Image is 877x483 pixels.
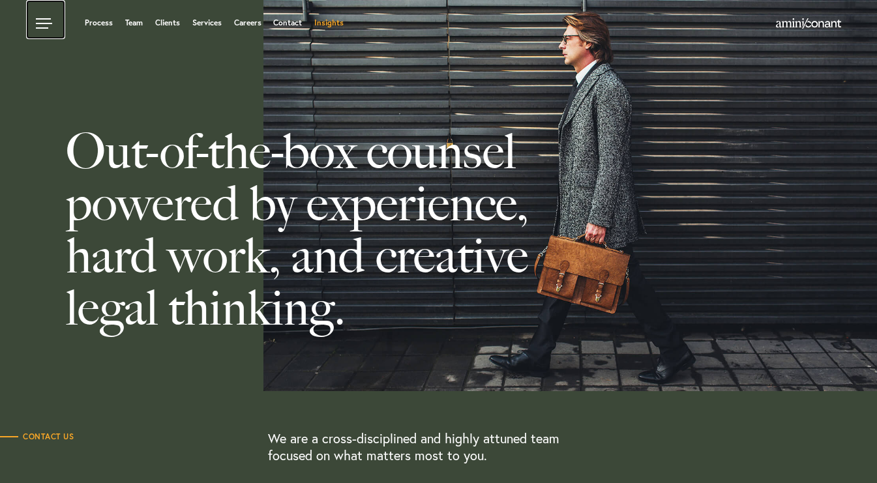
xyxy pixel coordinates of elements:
a: Contact [273,19,302,27]
a: Insights [314,19,344,27]
a: Careers [234,19,261,27]
img: Amini & Conant [776,18,841,29]
p: We are a cross-disciplined and highly attuned team focused on what matters most to you. [268,430,563,464]
a: Clients [155,19,180,27]
a: Team [125,19,143,27]
a: Services [192,19,222,27]
a: Home [776,19,841,29]
a: Process [85,19,113,27]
